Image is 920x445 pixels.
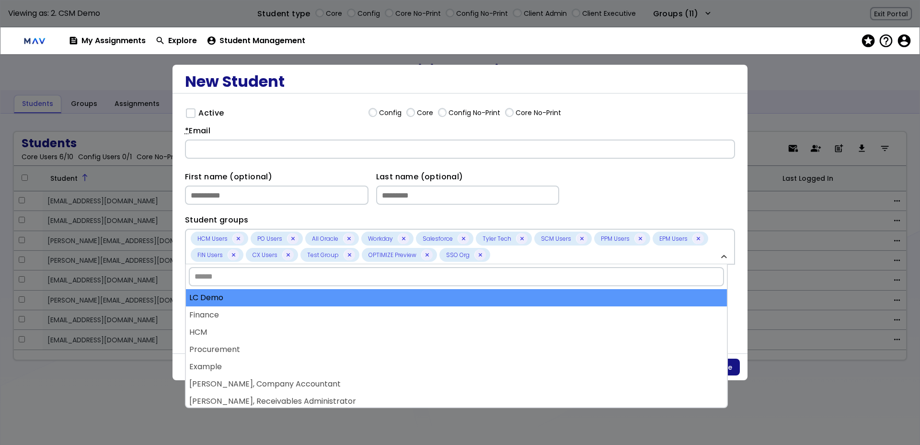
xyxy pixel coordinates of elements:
span: account_circle [207,36,217,46]
div: PPM Users [598,234,632,243]
label: Config [379,108,402,118]
button: Account [897,34,910,48]
label: Student groups [185,214,249,229]
span: search [155,36,165,46]
button: stars [861,31,879,51]
div: CX Users [250,250,280,259]
div: FIN Users [195,250,225,259]
div: [PERSON_NAME], Company Accountant [186,375,727,393]
div: SCM Users [539,234,574,243]
abbr: required [185,125,189,136]
a: account_circleStudent Management [202,27,310,54]
span: help [878,34,892,48]
div: HCM [186,324,727,341]
div: Workday [366,234,395,243]
img: Logo [23,29,47,53]
label: Core No-Print [516,108,561,118]
nav: Navigation Links [64,27,915,54]
div: Test Group [305,250,341,259]
div: EPM Users [657,234,690,243]
span: stars [861,34,874,48]
div: PO Users [255,234,285,243]
label: Active [194,109,224,117]
label: First name (optional) [185,171,272,186]
div: Salesforce [420,234,455,243]
div: Example [186,358,727,375]
a: My Assignments [64,27,150,54]
label: Core [417,108,433,118]
div: Finance [186,306,727,324]
label: Last name (optional) [376,171,463,186]
div: Procurement [186,341,727,358]
div: SSO Org [444,250,472,259]
button: Help [878,34,897,48]
span: feed [69,36,79,46]
span: account [897,34,910,48]
a: Explore [150,27,202,54]
label: Config No-Print [448,108,500,118]
div: OPTIMIZE Preview [366,250,419,259]
input: Search [189,267,724,286]
label: Email [185,125,210,140]
div: HCM Users [195,234,230,243]
div: LC Demo [186,289,727,306]
div: Tyler Tech [480,234,514,243]
div: All Oracle [310,234,341,243]
div: [PERSON_NAME], Receivables Administrator [186,393,727,410]
h2: New Student [185,72,715,90]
